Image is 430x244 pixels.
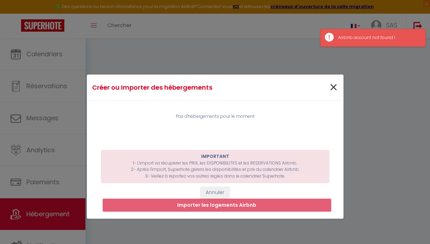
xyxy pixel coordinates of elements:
[104,153,326,180] p: 1- L'import va récupérer les PRIX, les DISPONIBILITES et les RESERVATIONS Airbnb. 2- Après l'impo...
[101,113,329,120] div: Pas d'hébergements pour le moment
[329,80,338,95] button: Close
[6,3,27,24] button: Ouvrir le widget de chat LiveChat
[329,77,338,98] span: ×
[200,187,230,199] button: Annuler
[201,153,229,159] b: IMPORTANT
[338,34,418,41] div: Airbnb account not found !
[92,83,253,92] h4: Créer ou Importer des hébergements
[103,199,331,212] button: Importer les logements Airbnb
